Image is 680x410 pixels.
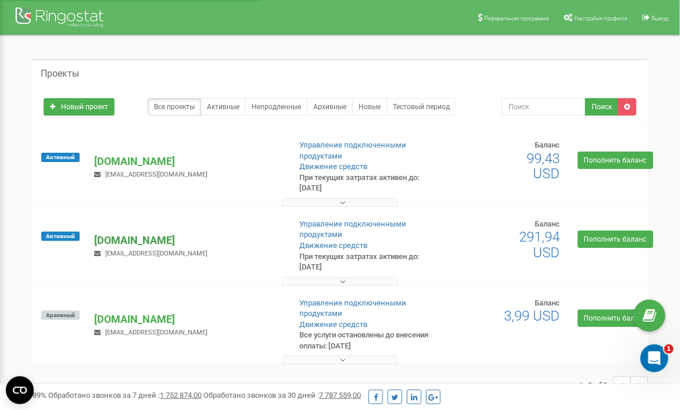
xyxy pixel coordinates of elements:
span: Выход [652,15,668,21]
a: Новые [352,98,387,116]
p: [DOMAIN_NAME] [95,233,281,248]
a: Тестовый период [386,98,456,116]
a: Непродленные [245,98,307,116]
span: 1 [664,344,674,354]
span: 3,99 USD [504,308,560,324]
span: Настройки профиля [574,15,627,21]
p: [DOMAIN_NAME] [95,154,281,169]
span: [EMAIL_ADDRESS][DOMAIN_NAME] [106,329,208,336]
a: Новый проект [44,98,114,116]
span: Активный [41,153,80,162]
span: 291,94 USD [520,229,560,260]
a: Движение средств [300,241,368,250]
a: Архивные [307,98,353,116]
span: Баланс [535,220,560,228]
a: Пополнить баланс [578,152,653,169]
span: [EMAIL_ADDRESS][DOMAIN_NAME] [106,171,208,178]
span: Реферальная программа [484,15,549,21]
a: Управление подключенными продуктами [300,141,407,160]
span: Обработано звонков за 7 дней : [48,391,202,400]
a: Пополнить баланс [578,310,653,327]
p: При текущих затратах активен до: [DATE] [300,251,435,273]
span: 99,43 USD [527,150,560,182]
span: Баланс [535,141,560,149]
u: 1 752 874,00 [160,391,202,400]
p: [DOMAIN_NAME] [95,312,281,327]
button: Поиск [585,98,618,116]
h5: Проекты [41,69,79,79]
span: Активный [41,232,80,241]
nav: ... [579,365,648,405]
u: 7 787 559,00 [319,391,361,400]
a: Пополнить баланс [578,231,653,248]
a: Активные [201,98,246,116]
span: [EMAIL_ADDRESS][DOMAIN_NAME] [106,250,208,257]
a: Управление подключенными продуктами [300,220,407,239]
span: Баланс [535,298,560,307]
button: Open CMP widget [6,376,34,404]
a: Движение средств [300,320,368,329]
p: При текущих затратах активен до: [DATE] [300,172,435,194]
span: Обработано звонков за 30 дней : [203,391,361,400]
a: Управление подключенными продуктами [300,298,407,318]
span: Архивный [41,311,80,320]
iframe: Intercom live chat [640,344,668,372]
a: Все проекты [148,98,201,116]
span: 1 - 3 of 3 [579,376,613,394]
p: Все услуги остановлены до внесения оплаты: [DATE] [300,330,435,351]
a: Движение средств [300,162,368,171]
input: Поиск [502,98,586,116]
